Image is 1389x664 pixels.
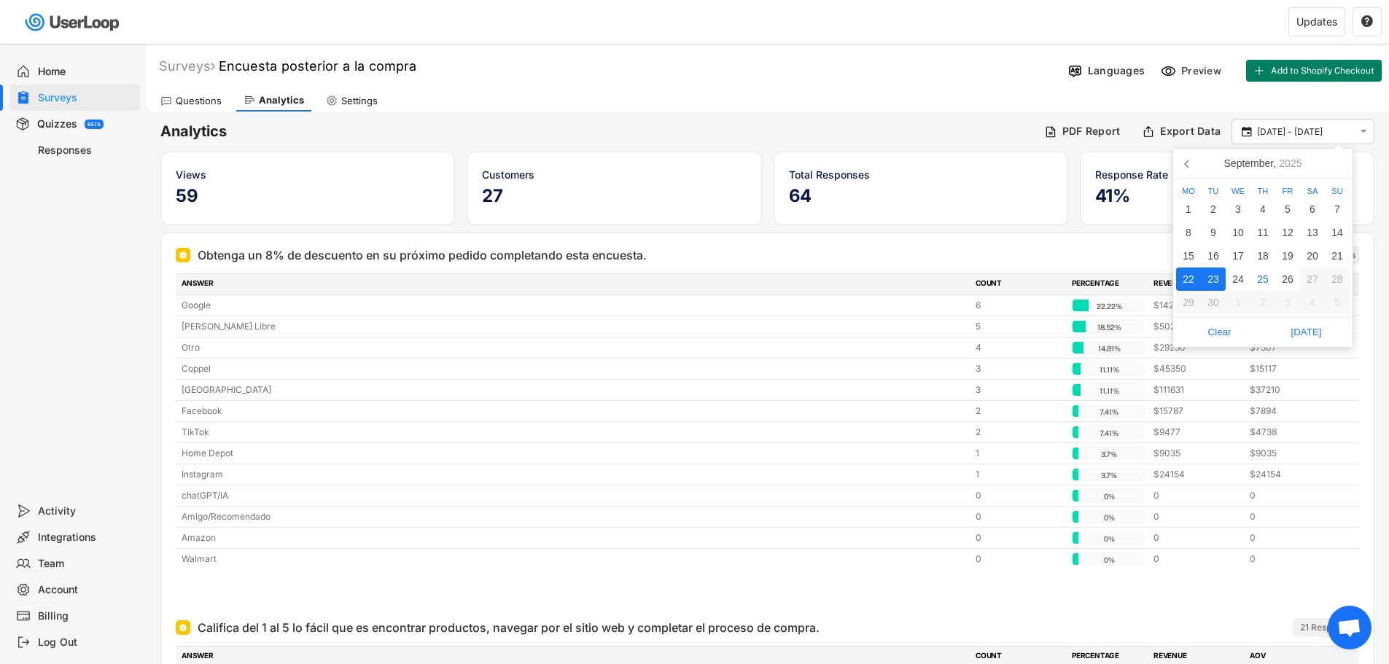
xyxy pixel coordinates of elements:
[1226,267,1250,291] div: 24
[1300,198,1325,221] div: 6
[1153,278,1241,291] div: REVENUE
[198,619,820,636] div: Califica del 1 al 5 lo fácil que es encontrar productos, navegar por el sitio web y completar el ...
[789,185,1053,207] h5: 64
[1176,291,1201,314] div: 29
[38,531,134,544] div: Integrations
[182,447,967,460] div: Home Depot
[37,117,77,131] div: Quizzes
[976,299,1063,312] div: 6
[1250,341,1337,354] div: $7307
[38,609,134,623] div: Billing
[1275,221,1300,244] div: 12
[38,91,134,105] div: Surveys
[1153,510,1241,523] div: 0
[182,510,967,523] div: Amigo/Recomendado
[1250,426,1337,439] div: $4738
[1075,405,1143,418] div: 7.41%
[1201,267,1226,291] div: 23
[1095,185,1359,207] h5: 41%
[1242,125,1252,138] text: 
[976,531,1063,544] div: 0
[182,489,967,502] div: chatGPT/IA
[22,7,125,37] img: userloop-logo-01.svg
[182,650,967,663] div: ANSWER
[1075,511,1143,524] div: 0%
[1267,321,1345,343] span: [DATE]
[1226,221,1250,244] div: 10
[1153,320,1241,333] div: $50284
[1300,244,1325,267] div: 20
[1250,267,1275,291] div: 25
[1075,490,1143,503] div: 0%
[1250,552,1337,566] div: 0
[976,650,1063,663] div: COUNT
[1275,244,1300,267] div: 19
[976,405,1063,418] div: 2
[1300,221,1325,244] div: 13
[1153,552,1241,566] div: 0
[176,95,222,107] div: Questions
[1226,187,1250,195] div: We
[1075,553,1143,566] div: 0%
[38,504,134,518] div: Activity
[182,299,967,312] div: Google
[1328,606,1372,649] div: Bate-papo aberto
[182,552,967,566] div: Walmart
[976,320,1063,333] div: 5
[182,531,967,544] div: Amazon
[1072,650,1145,663] div: PERCENTAGE
[1300,622,1355,633] div: 21 Responses
[1250,650,1337,663] div: AOV
[182,362,967,375] div: Coppel
[1275,291,1300,314] div: 3
[1176,198,1201,221] div: 1
[1271,66,1374,75] span: Add to Shopify Checkout
[789,167,1053,182] div: Total Responses
[1250,198,1275,221] div: 4
[1088,64,1145,77] div: Languages
[1201,291,1226,314] div: 30
[1246,60,1382,82] button: Add to Shopify Checkout
[1325,187,1350,195] div: Su
[179,251,187,259] img: Single Select
[1240,125,1253,138] button: 
[259,94,304,106] div: Analytics
[1250,383,1337,397] div: $37210
[1181,64,1225,77] div: Preview
[1357,125,1370,138] button: 
[1250,362,1337,375] div: $15117
[976,447,1063,460] div: 1
[219,58,416,74] font: Encuesta posterior a la compra
[1250,221,1275,244] div: 11
[1325,267,1350,291] div: 28
[1075,532,1143,545] div: 0%
[1325,198,1350,221] div: 7
[1075,384,1143,397] div: 11.11%
[1263,321,1350,344] button: [DATE]
[1176,221,1201,244] div: 8
[1075,342,1143,355] div: 14.81%
[1275,187,1300,195] div: Fr
[1226,291,1250,314] div: 1
[38,144,134,157] div: Responses
[38,583,134,597] div: Account
[1153,650,1241,663] div: REVENUE
[1201,221,1226,244] div: 9
[1300,267,1325,291] div: 27
[159,58,215,74] div: Surveys
[1250,468,1337,481] div: $24154
[1275,198,1300,221] div: 5
[1361,15,1374,28] button: 
[198,246,647,264] div: Obtenga un 8% de descuento en su próximo pedido completando esta encuesta.
[1153,341,1241,354] div: $29230
[482,185,746,207] h5: 27
[1153,447,1241,460] div: $9035
[1075,448,1143,461] div: 3.7%
[1075,363,1143,376] div: 11.11%
[1325,244,1350,267] div: 21
[1250,405,1337,418] div: $7894
[1325,291,1350,314] div: 5
[1153,426,1241,439] div: $9477
[1095,167,1359,182] div: Response Rate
